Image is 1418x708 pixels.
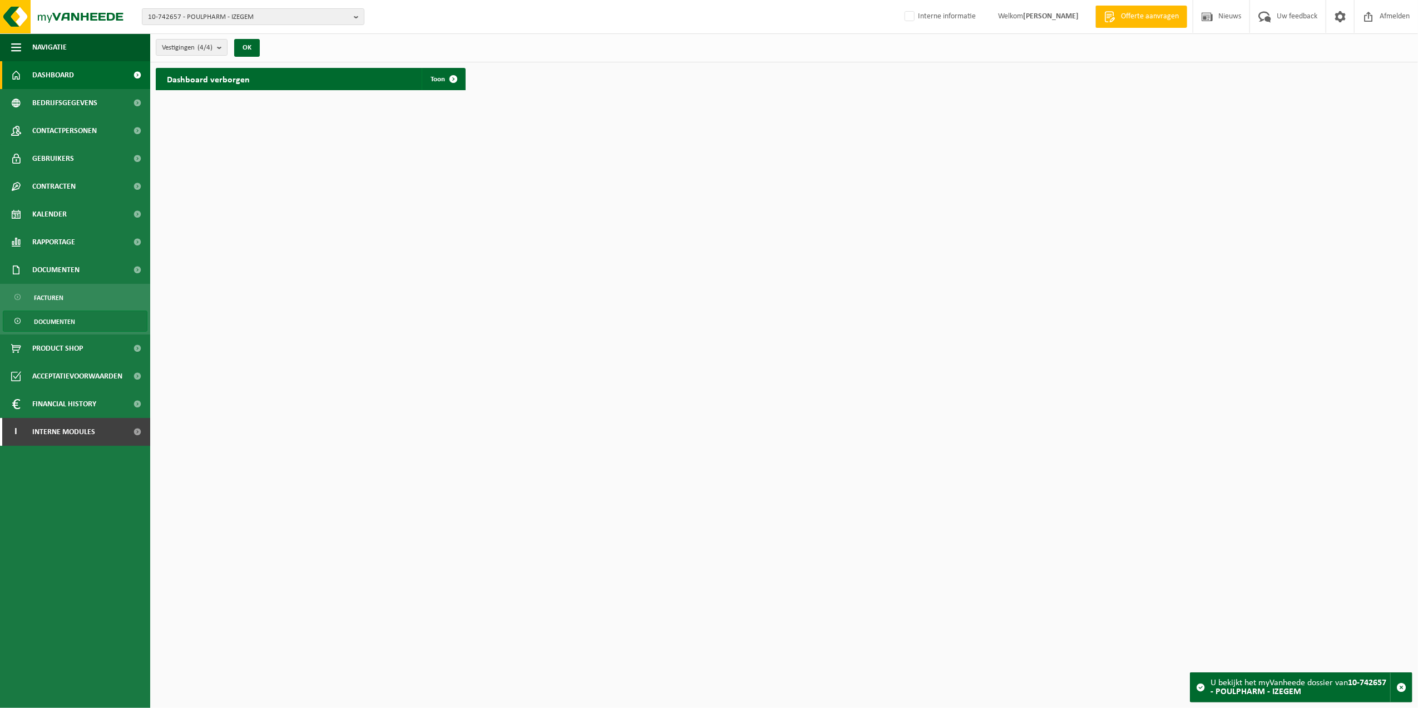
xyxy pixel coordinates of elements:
[142,8,364,25] button: 10-742657 - POULPHARM - IZEGEM
[32,117,97,145] span: Contactpersonen
[422,68,465,90] a: Toon
[32,362,122,390] span: Acceptatievoorwaarden
[32,89,97,117] span: Bedrijfsgegevens
[156,39,228,56] button: Vestigingen(4/4)
[1095,6,1187,28] a: Offerte aanvragen
[32,256,80,284] span: Documenten
[32,61,74,89] span: Dashboard
[431,76,445,83] span: Toon
[1211,678,1386,696] strong: 10-742657 - POULPHARM - IZEGEM
[32,145,74,173] span: Gebruikers
[3,311,147,332] a: Documenten
[162,40,213,56] span: Vestigingen
[1211,673,1390,702] div: U bekijkt het myVanheede dossier van
[1118,11,1182,22] span: Offerte aanvragen
[32,335,83,362] span: Product Shop
[148,9,349,26] span: 10-742657 - POULPHARM - IZEGEM
[32,200,67,228] span: Kalender
[32,173,76,200] span: Contracten
[156,68,261,90] h2: Dashboard verborgen
[32,390,96,418] span: Financial History
[234,39,260,57] button: OK
[32,418,95,446] span: Interne modules
[3,287,147,308] a: Facturen
[1023,12,1079,21] strong: [PERSON_NAME]
[32,228,75,256] span: Rapportage
[197,44,213,51] count: (4/4)
[34,287,63,308] span: Facturen
[32,33,67,61] span: Navigatie
[11,418,21,446] span: I
[34,311,75,332] span: Documenten
[902,8,976,25] label: Interne informatie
